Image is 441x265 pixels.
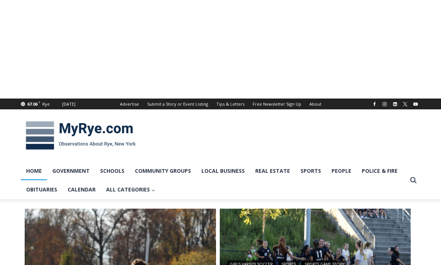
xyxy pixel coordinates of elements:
a: Calendar [62,180,101,199]
a: About [305,99,326,109]
nav: Primary Navigation [21,162,407,199]
a: Free Newsletter Sign Up [249,99,305,109]
a: Obituaries [21,180,62,199]
a: People [326,162,357,180]
a: Facebook [370,100,379,109]
a: Government [47,162,95,180]
span: F [38,100,40,104]
a: Real Estate [250,162,295,180]
a: Tips & Letters [212,99,249,109]
a: Instagram [380,100,389,109]
img: MyRye.com [21,116,141,155]
div: Rye [42,101,50,107]
a: Schools [95,162,130,180]
a: Linkedin [391,100,400,109]
a: All Categories [101,180,160,199]
a: Sports [295,162,326,180]
a: Police & Fire [357,162,403,180]
a: Local Business [196,162,250,180]
a: YouTube [411,100,420,109]
span: All Categories [106,185,155,194]
nav: Secondary Navigation [116,99,326,109]
a: Advertise [116,99,143,109]
div: [DATE] [62,101,75,107]
a: Submit a Story or Event Listing [143,99,212,109]
a: Community Groups [130,162,196,180]
span: 67.06 [27,101,37,107]
a: Home [21,162,47,180]
a: X [401,100,410,109]
button: View Search Form [407,174,420,187]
